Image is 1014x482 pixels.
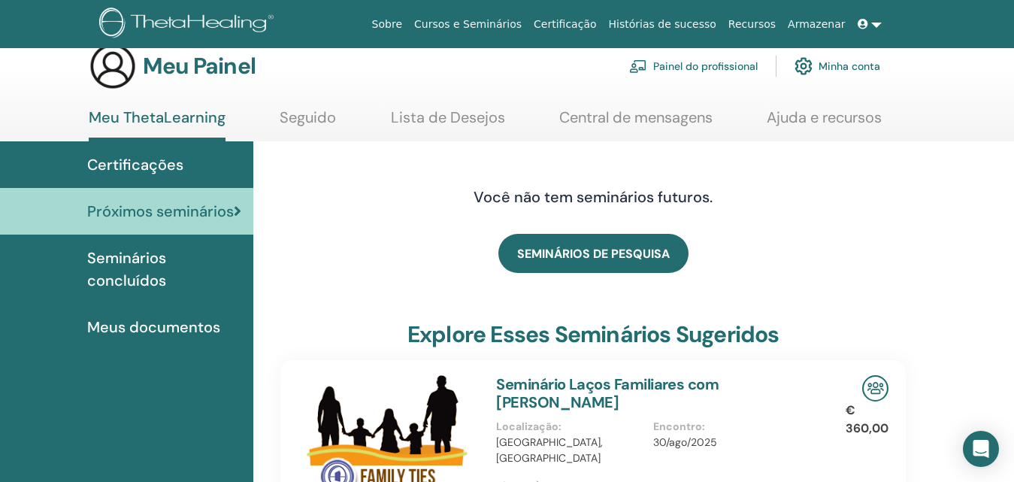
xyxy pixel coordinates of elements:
[87,202,234,221] font: Próximos seminários
[534,18,596,30] font: Certificação
[89,108,226,141] a: Meu ThetaLearning
[496,420,558,433] font: Localização
[846,402,888,436] font: € 360,00
[788,18,845,30] font: Armazenar
[517,246,670,262] font: SEMINÁRIOS DE PESQUISA
[87,155,183,174] font: Certificações
[862,375,888,402] img: Seminário Presencial
[407,320,779,349] font: Explore esses seminários sugeridos
[87,317,220,337] font: Meus documentos
[629,50,758,83] a: Painel do profissional
[819,60,880,74] font: Minha conta
[767,108,882,138] a: Ajuda e recursos
[280,108,336,138] a: Seguido
[609,18,716,30] font: Histórias de sucesso
[528,11,602,38] a: Certificação
[795,50,880,83] a: Minha conta
[728,18,776,30] font: Recursos
[408,11,528,38] a: Cursos e Seminários
[963,431,999,467] div: Abra o Intercom Messenger
[474,187,713,207] font: Você não tem seminários futuros.
[722,11,782,38] a: Recursos
[767,108,882,127] font: Ajuda e recursos
[498,234,689,273] a: SEMINÁRIOS DE PESQUISA
[89,42,137,90] img: generic-user-icon.jpg
[99,8,279,41] img: logo.png
[496,435,603,465] font: [GEOGRAPHIC_DATA], [GEOGRAPHIC_DATA]
[629,59,647,73] img: chalkboard-teacher.svg
[372,18,402,30] font: Sobre
[653,60,758,74] font: Painel do profissional
[391,108,505,127] font: Lista de Desejos
[795,53,813,79] img: cog.svg
[143,51,256,80] font: Meu Painel
[603,11,722,38] a: Histórias de sucesso
[414,18,522,30] font: Cursos e Seminários
[559,108,713,138] a: Central de mensagens
[280,108,336,127] font: Seguido
[391,108,505,138] a: Lista de Desejos
[559,108,713,127] font: Central de mensagens
[653,435,717,449] font: 30/ago/2025
[653,420,702,433] font: Encontro
[87,248,166,290] font: Seminários concluídos
[558,420,561,433] font: :
[89,108,226,127] font: Meu ThetaLearning
[496,374,719,412] a: Seminário Laços Familiares com [PERSON_NAME]
[702,420,705,433] font: :
[782,11,851,38] a: Armazenar
[366,11,408,38] a: Sobre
